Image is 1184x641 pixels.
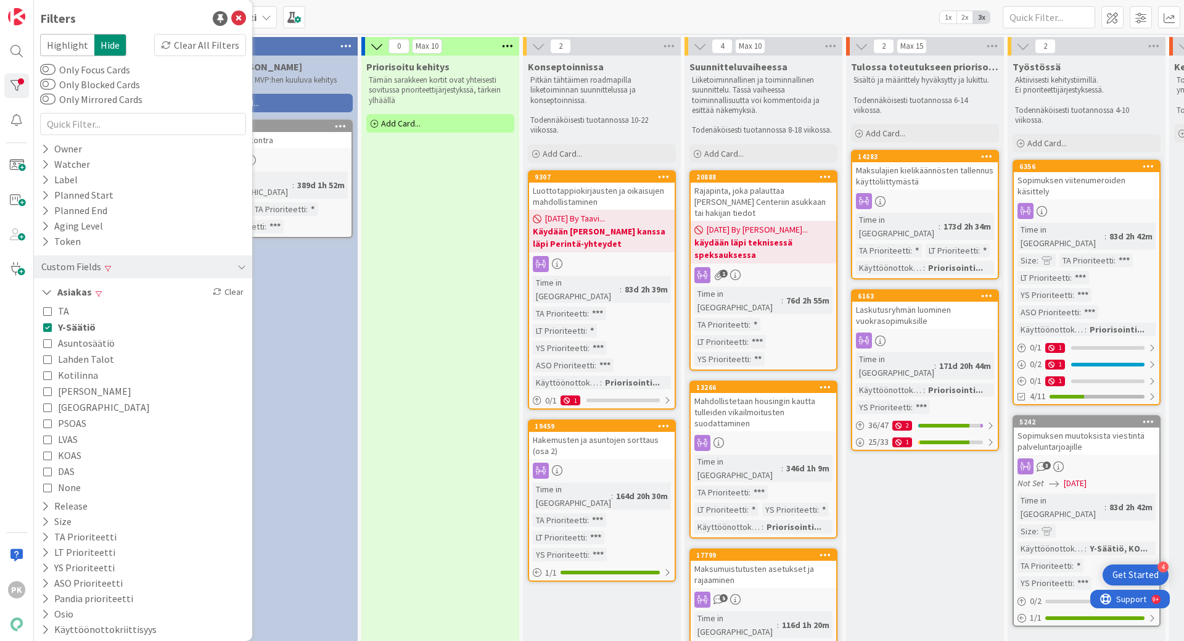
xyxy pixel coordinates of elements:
[892,437,912,447] div: 1
[40,622,158,637] button: Käyttöönottokriittisyys
[1014,357,1159,372] div: 0/21
[868,419,889,432] span: 36 / 47
[40,77,140,92] label: Only Blocked Cards
[852,291,998,302] div: 6163
[1014,161,1159,172] div: 6356
[694,611,777,639] div: Time in [GEOGRAPHIC_DATA]
[1072,559,1074,573] span: :
[696,173,836,181] div: 20888
[781,294,783,307] span: :
[866,128,905,139] span: Add Card...
[587,513,589,527] span: :
[1030,595,1042,608] span: 0 / 2
[294,178,348,192] div: 389d 1h 52m
[40,93,55,105] button: Only Mirrored Cards
[94,34,126,56] span: Hide
[292,178,294,192] span: :
[1072,288,1074,302] span: :
[940,11,956,23] span: 1x
[600,376,602,389] span: :
[43,367,98,383] button: Kotilinna
[1019,418,1159,426] div: 5242
[851,60,999,73] span: Tulossa toteutukseen priorisoituna
[533,531,585,544] div: LT Prioriteetti
[366,60,450,73] span: Priorisoitu kehitys
[40,606,75,622] button: Osio
[58,479,81,495] span: None
[40,188,115,203] div: Planned Start
[956,11,973,23] span: 2x
[529,565,675,581] div: 1/1
[40,62,130,77] label: Only Focus Cards
[58,335,115,351] span: Asuntosäätiö
[762,520,763,534] span: :
[206,121,351,148] div: 7250Vastikereskontra
[207,75,350,85] p: Alkuperäiseen MVP:hen kuuluva kehitys
[1017,494,1104,521] div: Time in [GEOGRAPHIC_DATA]
[691,382,836,431] div: 13266Mahdollistetaan housingin kautta tulleiden vikailmoitusten suodattaminen
[40,141,83,157] div: Owner
[611,489,613,503] span: :
[588,341,590,355] span: :
[1087,323,1148,336] div: Priorisointi...
[1003,6,1095,28] input: Quick Filter...
[58,383,131,399] span: [PERSON_NAME]
[529,393,675,408] div: 0/11
[529,183,675,210] div: Luottotappiokirjausten ja oikaisujen mahdollistaminen
[1030,374,1042,387] span: 0 / 1
[817,503,819,516] span: :
[1017,305,1079,319] div: ASO Prioriteetti
[1017,323,1085,336] div: Käyttöönottokriittisyys
[939,220,940,233] span: :
[528,420,676,582] a: 19459Hakemusten ja asuntojen sorttaus (osa 2)Time in [GEOGRAPHIC_DATA]:164d 20h 30mTA Prioriteett...
[689,60,787,73] span: Suunnitteluvaiheessa
[58,431,78,447] span: LVAS
[853,75,997,85] p: Sisältö ja määrittely hyväksytty ja lukittu.
[587,307,589,320] span: :
[543,148,582,159] span: Add Card...
[1014,340,1159,355] div: 0/11
[40,218,104,234] div: Aging Level
[1106,500,1156,514] div: 83d 2h 42m
[1014,373,1159,389] div: 0/11
[416,43,438,49] div: Max 10
[1030,358,1042,371] span: 0 / 2
[852,151,998,162] div: 14283
[696,383,836,392] div: 13266
[704,148,744,159] span: Add Card...
[1104,500,1106,514] span: :
[40,92,142,107] label: Only Mirrored Cards
[1030,611,1042,624] span: 1 / 1
[852,418,998,433] div: 36/472
[1087,542,1151,555] div: Y-Säätiö, KO...
[691,183,836,221] div: Rajapinta, joka palauttaa [PERSON_NAME] Centeriin asukkaan tai hakijan tiedot
[40,234,82,249] div: Token
[588,548,590,561] span: :
[892,421,912,431] div: 2
[1045,360,1065,370] div: 1
[40,157,91,172] div: Watcher
[205,60,302,73] span: MVP-Kehitys
[40,560,116,576] button: YS Prioriteetti
[1017,524,1037,538] div: Size
[533,276,620,303] div: Time in [GEOGRAPHIC_DATA]
[694,486,749,499] div: TA Prioriteetti
[707,223,808,236] span: [DATE] By [PERSON_NAME]...
[1045,343,1065,353] div: 1
[206,121,351,132] div: 7250
[58,303,69,319] span: TA
[529,421,675,459] div: 19459Hakemusten ja asuntojen sorttaus (osa 2)
[1059,254,1114,267] div: TA Prioriteetti
[1070,271,1072,284] span: :
[1015,75,1158,85] p: Aktiivisesti kehitystiimillä.
[533,548,588,561] div: YS Prioriteetti
[306,202,308,216] span: :
[1106,230,1156,243] div: 83d 2h 42m
[1014,610,1159,626] div: 1/1
[381,118,421,129] span: Add Card...
[154,34,246,56] div: Clear All Filters
[585,531,587,544] span: :
[58,351,114,367] span: Lahden Talot
[1013,415,1161,627] a: 5242Sopimuksen muutoksista viestintä palveluntarjoajilleNot Set[DATE]Time in [GEOGRAPHIC_DATA]:83...
[535,422,675,431] div: 19459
